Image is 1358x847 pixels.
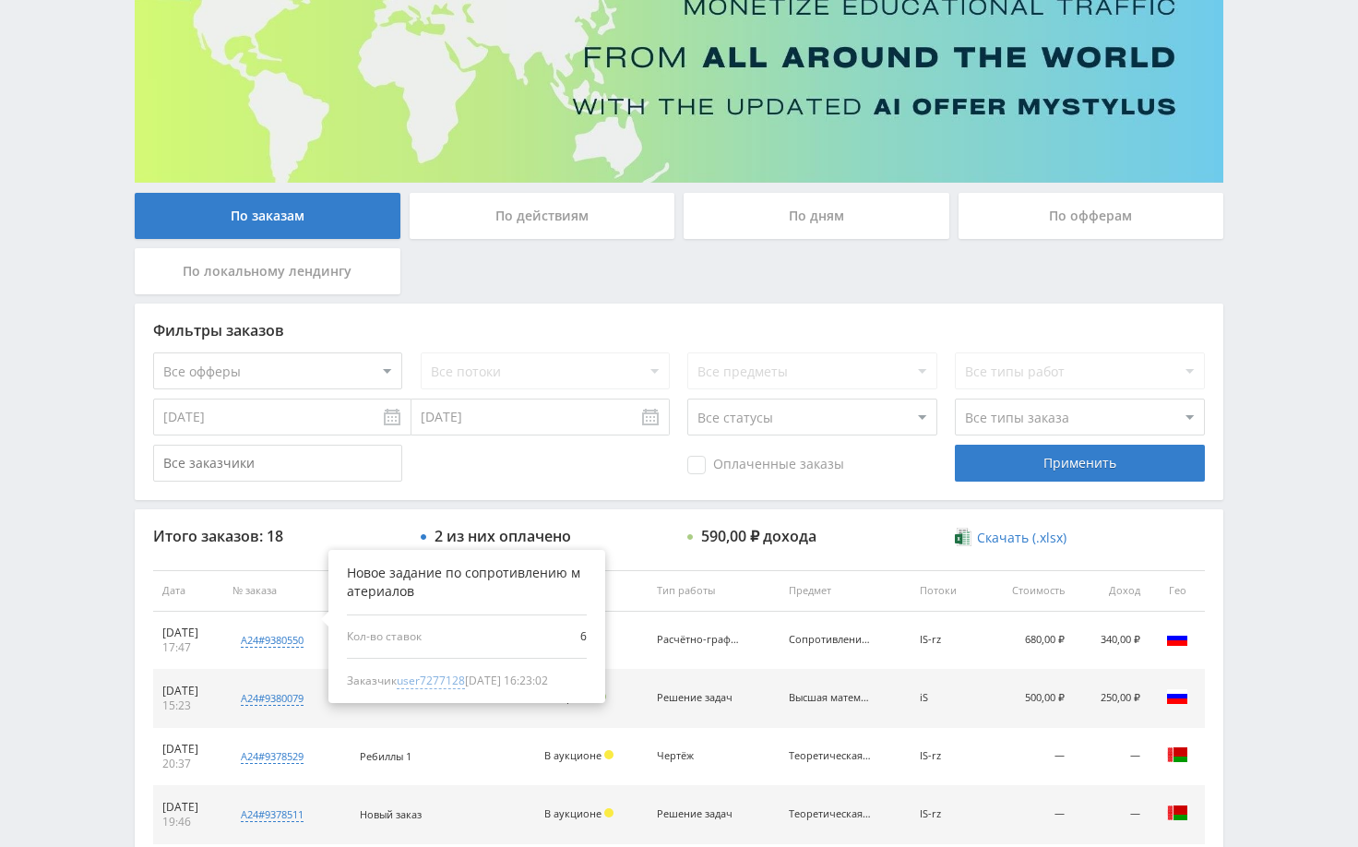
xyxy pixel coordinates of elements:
div: 20:37 [162,757,214,771]
span: user7277128 [397,673,465,689]
div: a24#9378529 [241,749,304,764]
span: В аукционе [544,806,602,820]
td: 500,00 ₽ [983,670,1075,728]
span: Оплаченные заказы [687,456,844,474]
div: 17:47 [162,640,214,655]
td: 250,00 ₽ [1074,670,1150,728]
td: — [983,786,1075,844]
div: Сопротивление материалов [789,634,872,646]
th: Предмет [780,570,911,612]
div: Новое задание по сопротивлению материалов [347,564,587,601]
span: Холд [604,808,613,817]
div: a24#9380550 [241,633,304,648]
span: В аукционе [544,748,602,762]
div: [DATE] [162,684,214,698]
th: Стоимость [983,570,1075,612]
div: Чертёж [657,750,740,762]
div: IS-rz [920,634,973,646]
div: По дням [684,193,949,239]
td: — [1074,728,1150,786]
div: IS-rz [920,808,973,820]
a: Скачать (.xlsx) [955,529,1066,547]
div: Решение задач [657,808,740,820]
div: a24#9380079 [241,691,304,706]
div: Применить [955,445,1204,482]
span: Скачать (.xlsx) [977,531,1066,545]
span: 6 [510,629,588,644]
th: Дата [153,570,223,612]
div: Заказчик [DATE] 16:23:02 [347,673,587,689]
td: 340,00 ₽ [1074,612,1150,670]
div: Итого заказов: 18 [153,528,402,544]
img: xlsx [955,528,971,546]
img: blr.png [1166,744,1188,766]
div: По действиям [410,193,675,239]
div: [DATE] [162,626,214,640]
div: [DATE] [162,742,214,757]
div: Высшая математика [789,692,872,704]
span: Новый заказ [360,807,422,821]
div: Расчётно-графическая работа (РГР) [657,634,740,646]
th: Гео [1150,570,1205,612]
input: Все заказчики [153,445,402,482]
th: № заказа [223,570,350,612]
div: 590,00 ₽ дохода [701,528,816,544]
div: Теоретическая механика [789,808,872,820]
div: Решение задач [657,692,740,704]
span: Ребиллы 1 [360,691,411,705]
span: Ребиллы 1 [360,749,411,763]
td: — [1074,786,1150,844]
div: [DATE] [162,800,214,815]
div: По заказам [135,193,400,239]
div: 19:46 [162,815,214,829]
div: По локальному лендингу [135,248,400,294]
img: blr.png [1166,802,1188,824]
div: 15:23 [162,698,214,713]
img: rus.png [1166,686,1188,708]
div: a24#9378511 [241,807,304,822]
img: rus.png [1166,627,1188,650]
td: — [983,728,1075,786]
div: 2 из них оплачено [435,528,571,544]
div: iS [920,692,973,704]
div: IS-rz [920,750,973,762]
td: 680,00 ₽ [983,612,1075,670]
span: Холд [604,750,613,759]
th: Доход [1074,570,1150,612]
th: Тип работы [648,570,779,612]
div: По офферам [959,193,1224,239]
div: Теоретическая механика [789,750,872,762]
th: Потоки [911,570,983,612]
span: Кол-во ставок [347,629,506,644]
div: Фильтры заказов [153,322,1205,339]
